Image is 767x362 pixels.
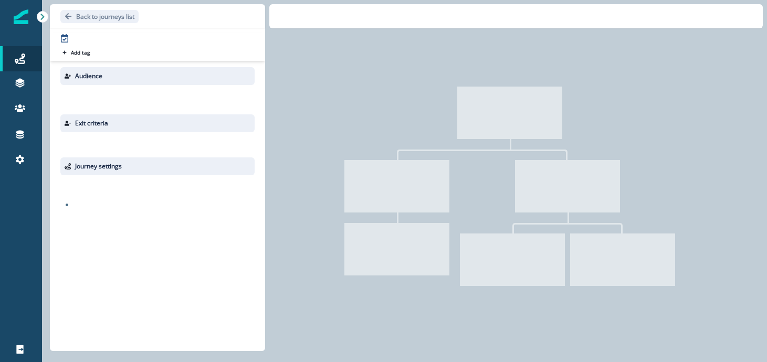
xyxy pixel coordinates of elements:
p: Add tag [71,49,90,56]
button: Go back [60,10,139,23]
img: Inflection [14,9,28,24]
p: Back to journeys list [76,12,134,21]
p: Audience [75,71,102,81]
button: Add tag [60,48,92,57]
p: Exit criteria [75,119,108,128]
p: Journey settings [75,162,122,171]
